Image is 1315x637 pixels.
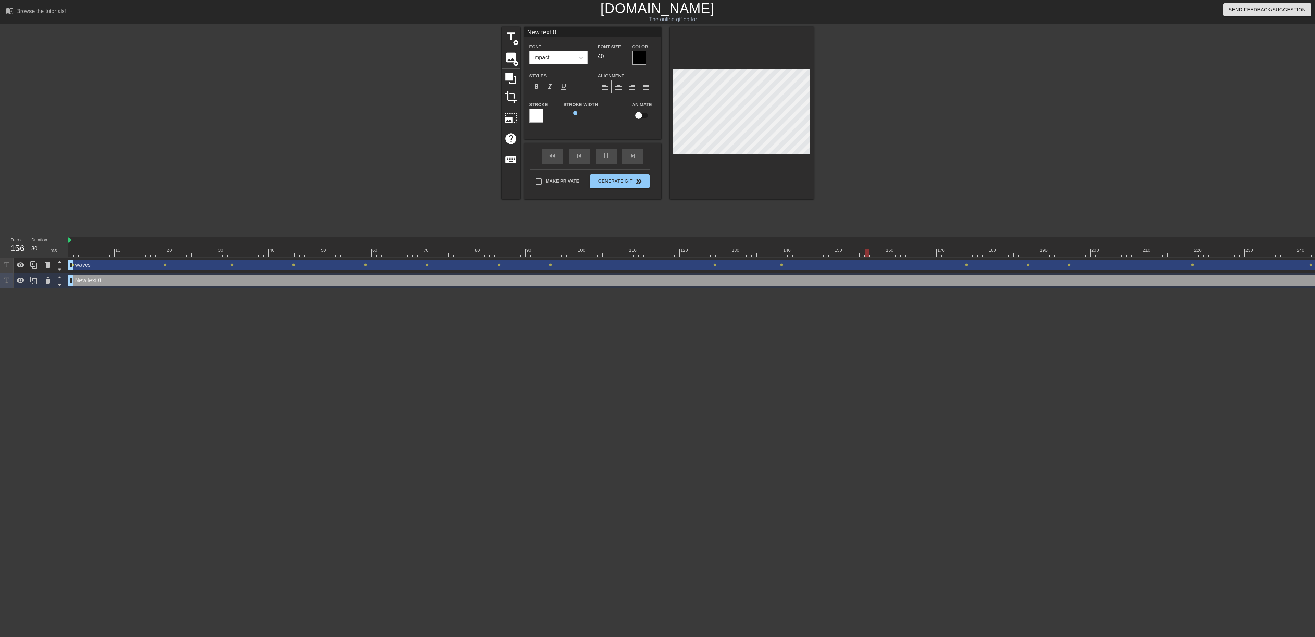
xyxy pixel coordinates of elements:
[1143,247,1151,254] div: 210
[783,247,792,254] div: 140
[642,83,650,91] span: format_align_justify
[16,8,66,14] div: Browse the tutorials!
[504,90,517,103] span: crop
[372,247,378,254] div: 60
[549,152,557,160] span: fast_rewind
[504,132,517,145] span: help
[67,262,74,268] span: drag_handle
[575,152,584,160] span: skip_previous
[526,247,533,254] div: 90
[590,174,649,188] button: Generate Gif
[598,73,624,79] label: Alignment
[270,247,276,254] div: 40
[1223,3,1311,16] button: Send Feedback/Suggestion
[498,263,501,266] span: lens
[292,263,295,266] span: lens
[504,51,517,64] span: image
[1040,247,1049,254] div: 190
[504,30,517,43] span: title
[601,83,609,91] span: format_align_left
[529,73,547,79] label: Styles
[11,242,21,254] div: 156
[602,152,610,160] span: pause
[835,247,843,254] div: 150
[600,1,714,16] a: [DOMAIN_NAME]
[628,83,636,91] span: format_align_right
[529,43,541,50] label: Font
[680,247,689,254] div: 120
[578,247,586,254] div: 100
[164,263,167,266] span: lens
[5,7,66,17] a: Browse the tutorials!
[937,247,946,254] div: 170
[989,247,997,254] div: 180
[115,247,122,254] div: 10
[504,111,517,124] span: photo_size_select_large
[629,247,638,254] div: 110
[442,15,904,24] div: The online gif editor
[5,7,14,15] span: menu_book
[424,247,430,254] div: 70
[321,247,327,254] div: 50
[67,277,74,284] span: drag_handle
[218,247,224,254] div: 30
[426,263,429,266] span: lens
[167,247,173,254] div: 20
[1297,247,1305,254] div: 240
[593,177,647,185] span: Generate Gif
[546,83,554,91] span: format_italic
[1091,247,1100,254] div: 200
[1191,263,1194,266] span: lens
[564,101,598,108] label: Stroke Width
[532,83,540,91] span: format_bold
[50,247,57,254] div: ms
[1027,263,1030,266] span: lens
[1194,247,1203,254] div: 220
[886,247,894,254] div: 160
[780,263,783,266] span: lens
[533,53,550,62] div: Impact
[732,247,740,254] div: 130
[965,263,968,266] span: lens
[632,43,648,50] label: Color
[475,247,481,254] div: 80
[513,40,519,46] span: add_circle
[1068,263,1071,266] span: lens
[614,83,623,91] span: format_align_center
[632,101,652,108] label: Animate
[5,237,26,257] div: Frame
[31,238,47,242] label: Duration
[1309,263,1312,266] span: lens
[713,263,716,266] span: lens
[529,101,548,108] label: Stroke
[560,83,568,91] span: format_underline
[546,178,579,185] span: Make Private
[364,263,367,266] span: lens
[1245,247,1254,254] div: 230
[629,152,637,160] span: skip_next
[504,153,517,166] span: keyboard
[71,263,74,266] span: lens
[598,43,621,50] label: Font Size
[1229,5,1306,14] span: Send Feedback/Suggestion
[549,263,552,266] span: lens
[635,177,643,185] span: double_arrow
[230,263,234,266] span: lens
[513,61,519,66] span: add_circle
